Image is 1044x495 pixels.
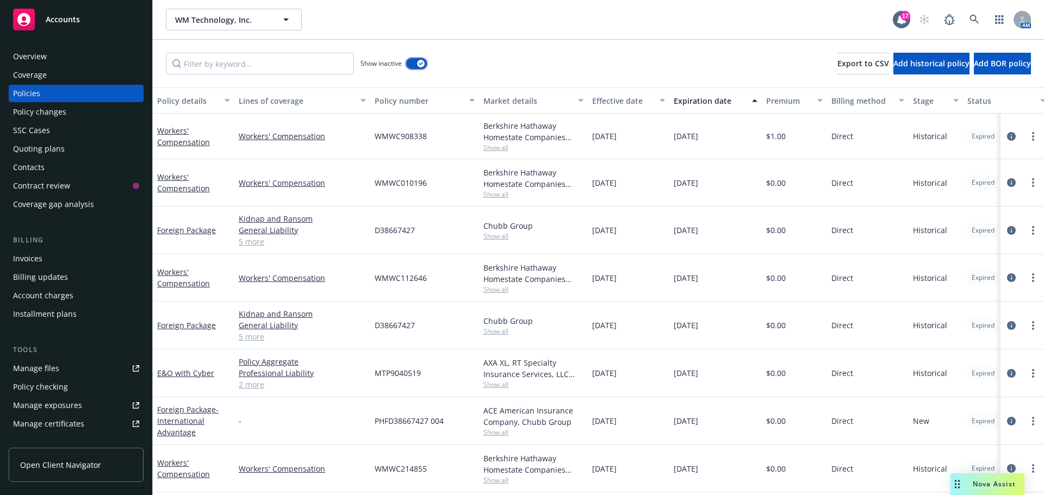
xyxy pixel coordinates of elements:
[9,378,144,396] a: Policy checking
[1027,367,1040,380] a: more
[972,131,995,141] span: Expired
[13,85,40,102] div: Policies
[592,224,617,236] span: [DATE]
[13,103,66,121] div: Policy changes
[837,53,889,74] button: Export to CSV
[375,224,415,236] span: D38667427
[13,122,50,139] div: SSC Cases
[766,319,786,331] span: $0.00
[837,58,889,68] span: Export to CSV
[157,172,210,193] a: Workers' Compensation
[950,473,964,495] div: Drag to move
[974,53,1031,74] button: Add BOR policy
[913,177,947,189] span: Historical
[13,397,82,414] div: Manage exposures
[483,475,583,485] span: Show all
[239,415,241,427] span: -
[972,463,995,473] span: Expired
[483,315,583,327] div: Chubb Group
[9,4,144,35] a: Accounts
[483,120,583,143] div: Berkshire Hathaway Homestate Companies (BHHC)
[9,397,144,414] a: Manage exposures
[483,190,583,199] span: Show all
[1005,130,1018,143] a: circleInformation
[1027,224,1040,237] a: more
[592,415,617,427] span: [DATE]
[831,177,853,189] span: Direct
[175,14,269,26] span: WM Technology, Inc.
[13,159,45,176] div: Contacts
[674,224,698,236] span: [DATE]
[831,95,892,106] div: Billing method
[831,130,853,142] span: Direct
[967,95,1034,106] div: Status
[13,66,47,84] div: Coverage
[831,272,853,284] span: Direct
[483,327,583,336] span: Show all
[674,367,698,379] span: [DATE]
[893,53,970,74] button: Add historical policy
[483,428,583,437] span: Show all
[9,250,144,267] a: Invoices
[913,367,947,379] span: Historical
[375,367,421,379] span: MTP9040519
[1027,319,1040,332] a: more
[9,177,144,195] a: Contract review
[13,177,70,195] div: Contract review
[483,380,583,389] span: Show all
[239,213,366,224] a: Kidnap and Ransom
[913,224,947,236] span: Historical
[9,159,144,176] a: Contacts
[1027,271,1040,284] a: more
[483,95,571,106] div: Market details
[9,360,144,377] a: Manage files
[13,268,68,286] div: Billing updates
[989,9,1010,30] a: Switch app
[157,368,214,378] a: E&O with Cyber
[972,225,995,235] span: Expired
[239,95,354,106] div: Lines of coverage
[9,196,144,213] a: Coverage gap analysis
[592,463,617,474] span: [DATE]
[1027,130,1040,143] a: more
[375,272,427,284] span: WMWC112646
[913,415,929,427] span: New
[9,48,144,65] a: Overview
[939,9,960,30] a: Report a Bug
[239,319,366,331] a: General Liability
[9,434,144,451] a: Manage claims
[239,130,366,142] a: Workers' Compensation
[1027,176,1040,189] a: more
[157,126,210,147] a: Workers' Compensation
[239,272,366,284] a: Workers' Compensation
[913,95,947,106] div: Stage
[9,287,144,304] a: Account charges
[375,463,427,474] span: WMWC214855
[588,87,669,114] button: Effective date
[239,236,366,247] a: 5 more
[766,415,786,427] span: $0.00
[831,367,853,379] span: Direct
[592,177,617,189] span: [DATE]
[831,224,853,236] span: Direct
[766,463,786,474] span: $0.00
[9,415,144,433] a: Manage certificates
[766,177,786,189] span: $0.00
[483,285,583,294] span: Show all
[766,272,786,284] span: $0.00
[766,224,786,236] span: $0.00
[1005,367,1018,380] a: circleInformation
[166,53,354,74] input: Filter by keyword...
[766,367,786,379] span: $0.00
[1005,462,1018,475] a: circleInformation
[483,220,583,231] div: Chubb Group
[909,87,963,114] button: Stage
[831,415,853,427] span: Direct
[234,87,370,114] button: Lines of coverage
[827,87,909,114] button: Billing method
[900,11,910,21] div: 17
[972,321,995,330] span: Expired
[13,196,94,213] div: Coverage gap analysis
[831,319,853,331] span: Direct
[913,130,947,142] span: Historical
